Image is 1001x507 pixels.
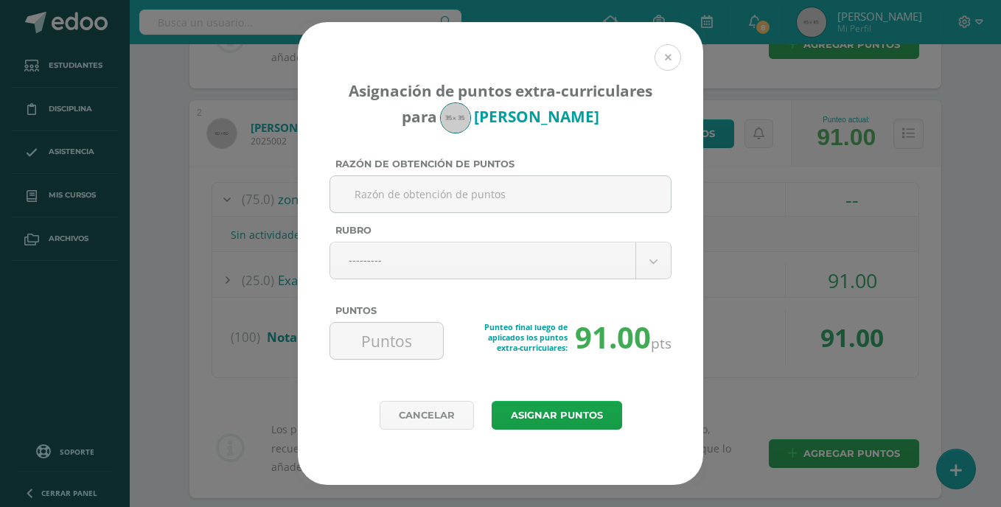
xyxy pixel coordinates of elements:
span: --------- [349,242,617,277]
button: Close (Esc) [655,44,681,71]
label: Rubro [329,225,672,236]
strong: [PERSON_NAME] [474,106,599,127]
img: profile pic. [441,103,470,133]
input: Razón de obtención de puntos [336,176,665,212]
h5: Punteo final luego de aplicados los puntos extra-curriculares: [475,322,568,353]
span: pts [651,333,672,353]
a: Cancelar [380,401,474,430]
span: 91.00 [575,323,651,352]
label: Razón de obtención de puntos [329,158,672,169]
button: Asignar puntos [492,401,622,430]
input: Puntos [336,323,437,359]
span: Asignación de puntos extra-curriculares para [349,80,652,127]
a: --------- [330,242,671,279]
label: Puntos [329,305,672,316]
